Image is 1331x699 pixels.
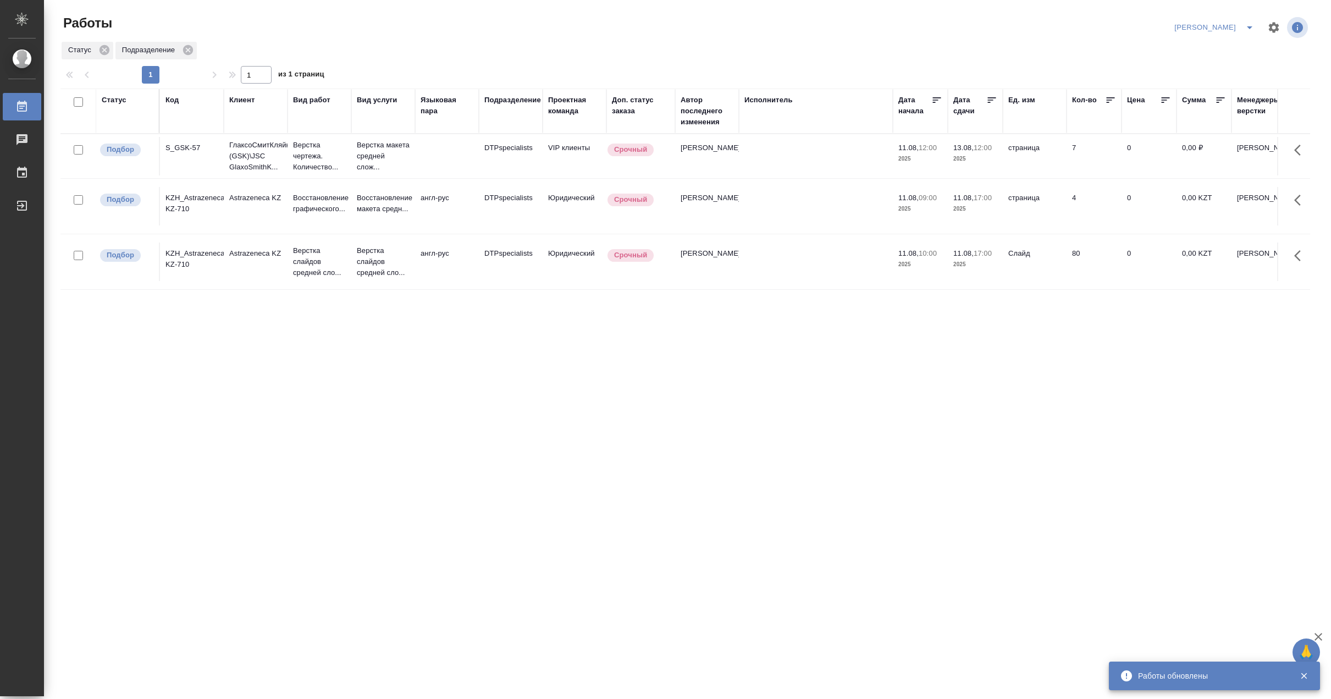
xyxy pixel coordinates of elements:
p: 2025 [898,259,942,270]
td: VIP клиенты [543,137,606,175]
div: KZH_Astrazeneca-KZ-710 [165,248,218,270]
div: Сумма [1182,95,1206,106]
p: 10:00 [919,249,937,257]
div: KZH_Astrazeneca-KZ-710 [165,192,218,214]
p: Верстка макета средней слож... [357,140,410,173]
p: Верстка слайдов средней сло... [293,245,346,278]
p: Восстановление макета средн... [357,192,410,214]
p: 12:00 [919,144,937,152]
p: 11.08, [898,249,919,257]
p: ГлаксоСмитКляйн (GSK)\JSC GlaxoSmithK... [229,140,282,173]
td: 0 [1122,187,1177,225]
p: 2025 [898,203,942,214]
p: [PERSON_NAME] [1237,142,1290,153]
button: 🙏 [1293,639,1320,666]
p: [PERSON_NAME] [1237,192,1290,203]
p: [PERSON_NAME] [1237,248,1290,259]
td: страница [1003,187,1067,225]
td: 0 [1122,243,1177,281]
p: Astrazeneca KZ [229,248,282,259]
div: Статус [102,95,126,106]
span: Посмотреть информацию [1287,17,1310,38]
div: Вид работ [293,95,330,106]
p: 11.08, [898,194,919,202]
div: Кол-во [1072,95,1097,106]
p: Срочный [614,250,647,261]
div: Доп. статус заказа [612,95,670,117]
div: Проектная команда [548,95,601,117]
button: Закрыть [1293,671,1315,681]
div: Дата начала [898,95,931,117]
div: Менеджеры верстки [1237,95,1290,117]
td: 0,00 ₽ [1177,137,1231,175]
td: англ-рус [415,187,479,225]
p: Верстка слайдов средней сло... [357,245,410,278]
td: DTPspecialists [479,243,543,281]
td: страница [1003,137,1067,175]
td: 0 [1122,137,1177,175]
div: Ед. изм [1008,95,1035,106]
div: Статус [62,42,113,59]
div: Языковая пара [421,95,473,117]
div: Дата сдачи [953,95,986,117]
p: 17:00 [974,249,992,257]
td: DTPspecialists [479,137,543,175]
p: 11.08, [953,249,974,257]
p: 11.08, [898,144,919,152]
td: Юридический [543,187,606,225]
p: Подбор [107,144,134,155]
span: 🙏 [1297,641,1316,664]
p: 2025 [953,203,997,214]
div: S_GSK-57 [165,142,218,153]
p: 12:00 [974,144,992,152]
p: Статус [68,45,95,56]
button: Здесь прячутся важные кнопки [1288,187,1314,213]
div: Подразделение [115,42,197,59]
td: [PERSON_NAME] [675,187,739,225]
div: Вид услуги [357,95,397,106]
p: 11.08, [953,194,974,202]
td: англ-рус [415,243,479,281]
div: Работы обновлены [1138,670,1283,681]
td: Слайд [1003,243,1067,281]
td: Юридический [543,243,606,281]
p: Срочный [614,144,647,155]
div: Подразделение [484,95,541,106]
p: Astrazeneca KZ [229,192,282,203]
div: Можно подбирать исполнителей [99,248,153,263]
td: 0,00 KZT [1177,187,1231,225]
div: Клиент [229,95,255,106]
p: Срочный [614,194,647,205]
p: Подразделение [122,45,179,56]
p: 17:00 [974,194,992,202]
p: Верстка чертежа. Количество... [293,140,346,173]
div: Автор последнего изменения [681,95,733,128]
p: 2025 [953,259,997,270]
div: Цена [1127,95,1145,106]
p: Восстановление графического... [293,192,346,214]
p: 09:00 [919,194,937,202]
div: Исполнитель [744,95,793,106]
p: Подбор [107,194,134,205]
td: 7 [1067,137,1122,175]
div: Можно подбирать исполнителей [99,142,153,157]
td: DTPspecialists [479,187,543,225]
td: 0,00 KZT [1177,243,1231,281]
span: Работы [60,14,112,32]
td: [PERSON_NAME] [675,137,739,175]
button: Здесь прячутся важные кнопки [1288,137,1314,163]
td: [PERSON_NAME] [675,243,739,281]
td: 4 [1067,187,1122,225]
p: 13.08, [953,144,974,152]
p: 2025 [953,153,997,164]
td: 80 [1067,243,1122,281]
div: Можно подбирать исполнителей [99,192,153,207]
span: из 1 страниц [278,68,324,84]
div: Код [165,95,179,106]
button: Здесь прячутся важные кнопки [1288,243,1314,269]
p: Подбор [107,250,134,261]
p: 2025 [898,153,942,164]
div: split button [1172,19,1261,36]
span: Настроить таблицу [1261,14,1287,41]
